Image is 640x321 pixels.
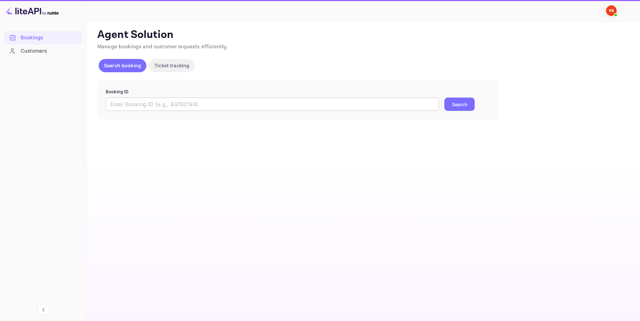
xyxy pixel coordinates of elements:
[97,43,228,50] span: Manage bookings and customer requests efficiently.
[4,31,82,44] a: Bookings
[106,89,489,95] p: Booking ID
[21,47,79,55] div: Customers
[154,62,189,69] p: Ticket tracking
[606,5,617,16] img: Yandex Support
[21,34,79,42] div: Bookings
[4,45,82,57] a: Customers
[106,98,439,111] input: Enter Booking ID (e.g., 63782194)
[5,5,59,16] img: LiteAPI logo
[104,62,141,69] p: Search booking
[97,28,628,42] p: Agent Solution
[4,45,82,58] div: Customers
[37,304,49,316] button: Collapse navigation
[444,98,475,111] button: Search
